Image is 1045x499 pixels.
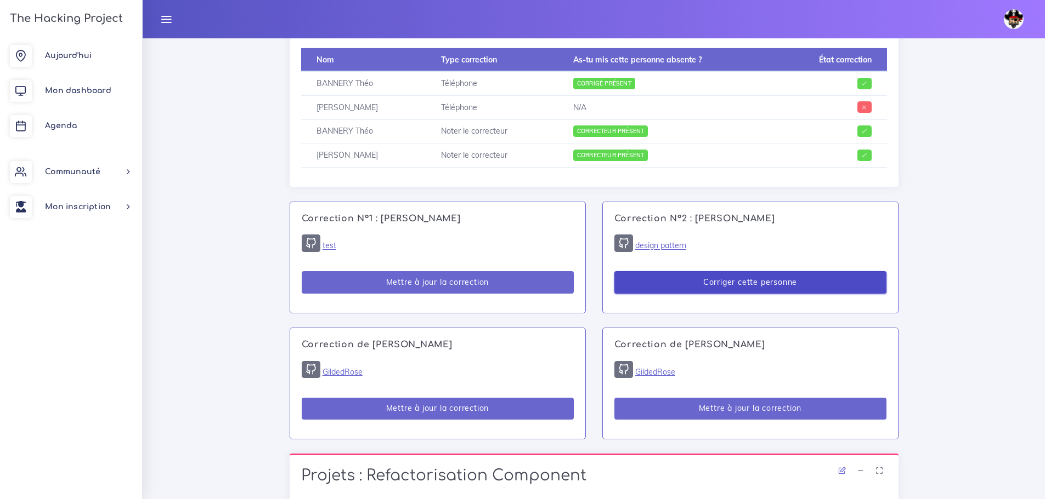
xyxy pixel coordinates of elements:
th: État correction [773,48,886,72]
h4: Correction N°1 : [PERSON_NAME] [302,214,574,224]
td: Téléphone [426,96,557,120]
span: Aujourd'hui [45,51,92,60]
button: Corriger cette personne [614,271,886,294]
td: Noter le correcteur [426,119,557,144]
td: BANNERY Théo [301,119,426,144]
span: Communauté [45,168,100,176]
td: BANNERY Théo [301,71,426,95]
td: Noter le correcteur [426,144,557,168]
h4: Correction de [PERSON_NAME] [614,340,886,350]
h4: Correction N°2 : [PERSON_NAME] [614,214,886,224]
th: Type correction [426,48,557,72]
th: As-tu mis cette personne absente ? [558,48,774,72]
h1: Projets : Refactorisation Component [301,467,887,485]
span: Correcteur présent [573,150,648,161]
td: [PERSON_NAME] [301,96,426,120]
td: Téléphone [426,71,557,95]
button: Mettre à jour la correction [302,271,574,294]
span: Corrigé présent [573,78,635,89]
span: Correcteur présent [573,125,648,137]
th: Nom [301,48,426,72]
a: GildedRose [323,367,363,377]
td: [PERSON_NAME] [301,144,426,168]
h4: Correction de [PERSON_NAME] [302,340,574,350]
span: Mon dashboard [45,87,111,95]
a: design pattern [635,241,686,251]
button: Mettre à jour la correction [302,398,574,420]
button: Mettre à jour la correction [614,398,886,420]
span: Agenda [45,122,77,130]
td: N/A [558,96,774,120]
span: Mon inscription [45,203,111,211]
a: GildedRose [635,367,675,377]
h3: The Hacking Project [7,13,123,25]
img: avatar [1004,9,1024,29]
a: test [323,241,336,251]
